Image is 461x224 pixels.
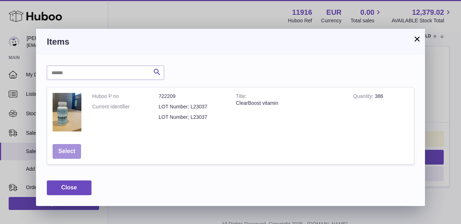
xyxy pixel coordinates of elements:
[47,36,414,48] h3: Items
[61,184,77,191] span: Close
[236,100,343,107] div: ClearBoost vitamin
[92,103,159,110] dt: Current Identifier
[353,93,375,101] strong: Quantity
[413,35,421,43] button: ×
[53,144,81,159] button: Select
[236,93,247,101] strong: Title
[159,93,225,100] dd: 722209
[47,180,91,195] button: Close
[348,88,414,139] td: 386
[92,93,159,100] dt: Huboo P no
[53,93,81,131] img: ClearBoost vitamin
[159,114,225,121] dd: LOT Number; L23037
[159,103,225,110] dd: LOT Number; L23037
